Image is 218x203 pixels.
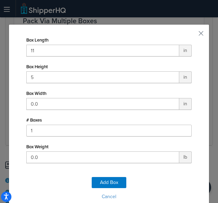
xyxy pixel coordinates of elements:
span: in [179,71,192,83]
button: Cancel [26,192,192,202]
span: in [179,45,192,56]
label: Box Weight [26,144,48,149]
label: Box Width [26,91,46,96]
label: # Boxes [26,117,42,123]
span: in [179,98,192,110]
button: Add Box [92,177,126,188]
label: Box Length [26,37,48,43]
span: lb [179,151,192,163]
label: Box Height [26,64,48,69]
